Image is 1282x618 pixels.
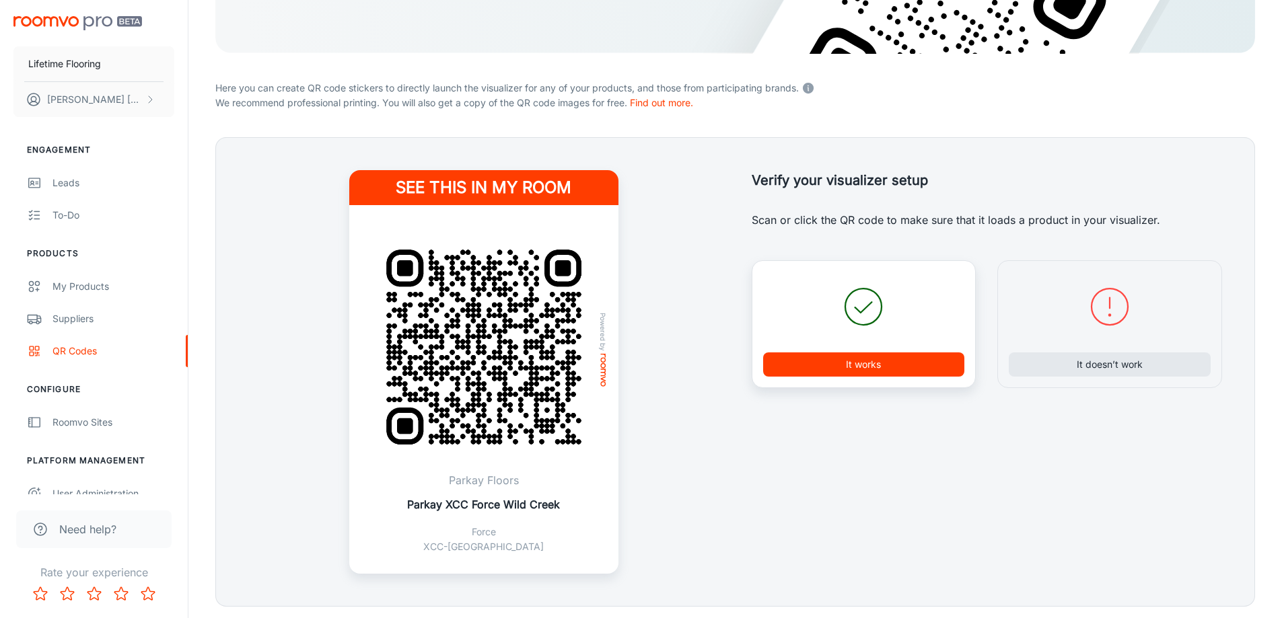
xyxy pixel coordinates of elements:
a: Find out more. [630,97,693,108]
div: Leads [52,176,174,190]
span: Powered by [596,313,610,351]
p: Here you can create QR code stickers to directly launch the visualizer for any of your products, ... [215,78,1255,95]
button: [PERSON_NAME] [PERSON_NAME] [13,82,174,117]
div: Roomvo Sites [52,415,174,430]
div: To-do [52,208,174,223]
img: roomvo [600,354,606,387]
p: Parkay Floors [407,472,560,488]
span: Need help? [59,521,116,537]
p: Scan or click the QR code to make sure that it loads a product in your visualizer. [752,212,1223,228]
p: XCC-[GEOGRAPHIC_DATA] [407,539,560,554]
p: Rate your experience [11,564,177,580]
div: Suppliers [52,311,174,326]
button: Rate 1 star [27,580,54,607]
div: My Products [52,279,174,294]
button: Lifetime Flooring [13,46,174,81]
button: Rate 5 star [135,580,162,607]
div: QR Codes [52,344,174,358]
p: Force [407,525,560,539]
button: It works [763,352,965,377]
h5: Verify your visualizer setup [752,170,1223,190]
img: Roomvo PRO Beta [13,16,142,30]
p: We recommend professional printing. You will also get a copy of the QR code images for free. [215,95,1255,110]
button: Rate 4 star [108,580,135,607]
div: User Administration [52,486,174,501]
p: Lifetime Flooring [28,56,101,71]
button: Rate 3 star [81,580,108,607]
button: It doesn’t work [1009,352,1211,377]
img: QR Code Example [365,229,602,465]
p: [PERSON_NAME] [PERSON_NAME] [47,92,142,107]
h4: See this in my room [349,170,618,205]
p: Parkay XCC Force Wild Creek [407,496,560,512]
a: See this in my roomQR Code ExamplePowered byroomvoParkay FloorsParkay XCC Force Wild CreekForceXC... [349,170,618,574]
button: Rate 2 star [54,580,81,607]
